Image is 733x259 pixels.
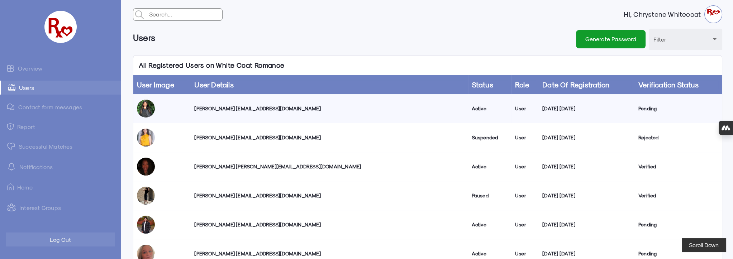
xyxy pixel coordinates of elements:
[472,134,508,141] div: Suspended
[7,123,14,130] img: admin-ic-report.svg
[133,29,156,46] h6: Users
[638,250,718,257] div: Pending
[515,192,535,199] div: User
[137,80,174,89] a: User Image
[137,158,155,176] img: gyhvb1h6ivbvdpsiub7j.jpg
[472,221,508,228] div: Active
[542,192,631,199] div: [DATE] [DATE]
[682,238,726,252] button: Scroll Down
[137,216,155,234] img: omymkevmvte23ai9fq2z.jpg
[542,105,631,112] div: [DATE] [DATE]
[638,192,718,199] div: Verified
[515,80,529,89] a: Role
[7,143,15,150] img: matched.svg
[638,134,718,141] div: Rejected
[515,105,535,112] div: User
[8,84,15,91] img: admin-ic-users.svg
[638,80,699,89] a: Verification Status
[542,80,609,89] a: Date of Registration
[472,163,508,170] div: Active
[133,9,146,21] img: admin-search.svg
[194,192,464,199] div: [PERSON_NAME] [EMAIL_ADDRESS][DOMAIN_NAME]
[515,221,535,228] div: User
[137,100,155,117] img: harujubolr0omzsolhbv.jpg
[194,221,464,228] div: [PERSON_NAME] [EMAIL_ADDRESS][DOMAIN_NAME]
[194,80,233,89] a: User Details
[515,163,535,170] div: User
[624,11,704,18] strong: Hi, Chrystene Whitecoat
[147,9,222,20] input: Search...
[515,250,535,257] div: User
[137,129,155,147] img: pmwrhwkxxkns9jyjnoxh.jpg
[7,203,16,212] img: intrestGropus.svg
[542,134,631,141] div: [DATE] [DATE]
[472,105,508,112] div: Active
[7,104,15,110] img: admin-ic-contact-message.svg
[576,30,646,48] button: Generate Password
[137,187,155,205] img: kpfmln3fdqblvt1flwrk.jpg
[194,105,464,112] div: [PERSON_NAME] [EMAIL_ADDRESS][DOMAIN_NAME]
[472,80,493,89] a: Status
[7,162,16,171] img: notification-default-white.svg
[133,56,290,75] p: All Registered Users on White Coat Romance
[638,105,718,112] div: Pending
[7,183,14,191] img: ic-home.png
[515,134,535,141] div: User
[6,232,115,246] button: Log Out
[638,221,718,228] div: Pending
[7,64,14,72] img: admin-ic-overview.svg
[542,221,631,228] div: [DATE] [DATE]
[638,163,718,170] div: Verified
[194,134,464,141] div: [PERSON_NAME] [EMAIL_ADDRESS][DOMAIN_NAME]
[472,250,508,257] div: Active
[194,163,464,170] div: [PERSON_NAME] [PERSON_NAME][EMAIL_ADDRESS][DOMAIN_NAME]
[194,250,464,257] div: [PERSON_NAME] [EMAIL_ADDRESS][DOMAIN_NAME]
[542,250,631,257] div: [DATE] [DATE]
[542,163,631,170] div: [DATE] [DATE]
[472,192,508,199] div: Paused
